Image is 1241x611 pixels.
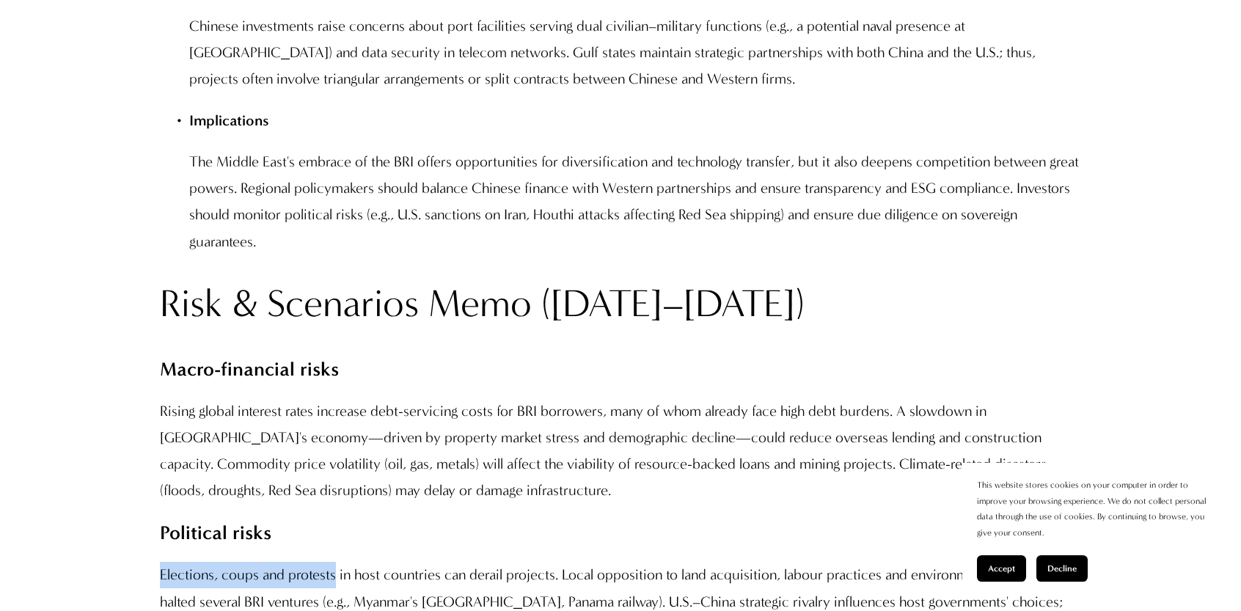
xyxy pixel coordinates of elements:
p: Chinese investments raise concerns about port facilities serving dual civilian–military functions... [189,13,1081,92]
p: The Middle East's embrace of the BRI offers opportunities for diversification and technology tran... [189,149,1081,255]
p: This website stores cookies on your computer in order to improve your browsing experience. We do ... [977,478,1212,541]
strong: Political risks [160,522,271,544]
section: Cookie banner [962,463,1226,596]
h2: Risk & Scenarios Memo ([DATE]–[DATE]) [160,279,1081,329]
p: Rising global interest rates increase debt-servicing costs for BRI borrowers, many of whom alread... [160,398,1081,504]
span: Accept [988,563,1015,574]
button: Decline [1036,555,1088,582]
span: Decline [1047,563,1077,574]
button: Accept [977,555,1026,582]
strong: Implications [189,111,269,129]
strong: Macro-financial risks [160,358,339,381]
